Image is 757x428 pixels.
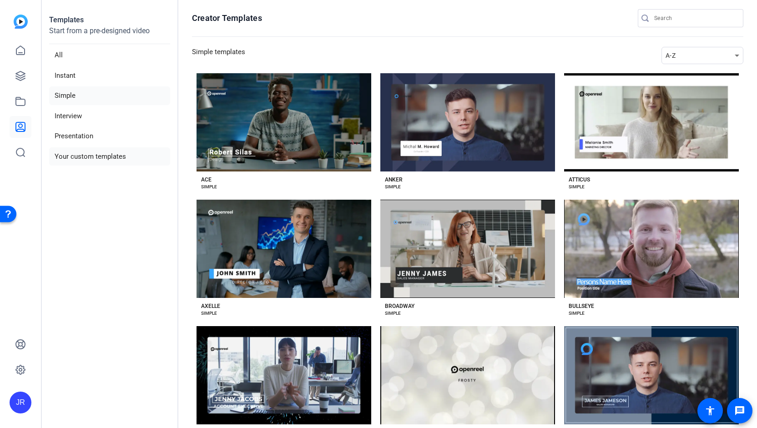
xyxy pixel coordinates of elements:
[49,127,170,146] li: Presentation
[192,13,262,24] h1: Creator Templates
[380,326,555,424] button: Template image
[569,176,590,183] div: ATTICUS
[705,405,716,416] mat-icon: accessibility
[564,200,739,298] button: Template image
[564,326,739,424] button: Template image
[201,310,217,317] div: SIMPLE
[654,13,736,24] input: Search
[569,183,585,191] div: SIMPLE
[192,47,245,64] h3: Simple templates
[569,310,585,317] div: SIMPLE
[197,326,371,424] button: Template image
[734,405,745,416] mat-icon: message
[385,176,403,183] div: ANKER
[49,15,84,24] strong: Templates
[666,52,676,59] span: A-Z
[49,86,170,105] li: Simple
[49,46,170,65] li: All
[380,200,555,298] button: Template image
[201,302,220,310] div: AXELLE
[201,176,212,183] div: ACE
[385,302,414,310] div: BROADWAY
[49,25,170,44] p: Start from a pre-designed video
[197,200,371,298] button: Template image
[385,183,401,191] div: SIMPLE
[14,15,28,29] img: blue-gradient.svg
[569,302,594,310] div: BULLSEYE
[201,183,217,191] div: SIMPLE
[564,73,739,171] button: Template image
[380,73,555,171] button: Template image
[197,73,371,171] button: Template image
[385,310,401,317] div: SIMPLE
[49,107,170,126] li: Interview
[49,147,170,166] li: Your custom templates
[49,66,170,85] li: Instant
[10,392,31,413] div: JR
